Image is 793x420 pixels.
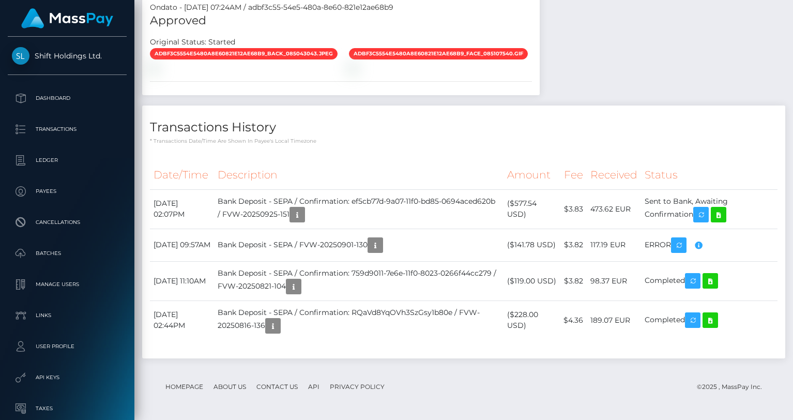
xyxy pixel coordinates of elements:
[150,64,158,72] img: adbf3c55-54e5-480a-8e60-821e12ae68b9a02b88b7-0a91-41ca-b94a-0fa9a52ff0a6
[8,85,127,111] a: Dashboard
[641,189,777,229] td: Sent to Bank, Awaiting Confirmation
[641,301,777,340] td: Completed
[150,37,235,47] h7: Original Status: Started
[21,8,113,28] img: MassPay Logo
[8,51,127,61] span: Shift Holdings Ltd.
[214,189,503,229] td: Bank Deposit - SEPA / Confirmation: ef5cb77d-9a07-11f0-bd85-0694aced620b / FVW-20250925-151
[504,161,560,189] th: Amount
[214,261,503,301] td: Bank Deposit - SEPA / Confirmation: 759d9011-7e6e-11f0-8023-0266f44cc279 / FVW-20250821-104
[12,339,123,354] p: User Profile
[504,189,560,229] td: ($577.54 USD)
[12,153,123,168] p: Ledger
[560,229,587,261] td: $3.82
[8,209,127,235] a: Cancellations
[150,13,532,29] h5: Approved
[8,272,127,297] a: Manage Users
[150,48,338,59] span: adbf3c5554e5480a8e60821e12ae68b9_back_085043043.jpeg
[641,229,777,261] td: ERROR
[349,48,528,59] span: adbf3c5554e5480a8e60821e12ae68b9_face_085107540.gif
[12,122,123,137] p: Transactions
[641,261,777,301] td: Completed
[252,379,302,395] a: Contact Us
[587,229,641,261] td: 117.19 EUR
[697,381,770,393] div: © 2025 , MassPay Inc.
[8,241,127,266] a: Batches
[12,401,123,416] p: Taxes
[150,161,214,189] th: Date/Time
[12,308,123,323] p: Links
[504,301,560,340] td: ($228.00 USD)
[587,261,641,301] td: 98.37 EUR
[560,189,587,229] td: $3.83
[8,334,127,359] a: User Profile
[12,370,123,385] p: API Keys
[8,303,127,328] a: Links
[161,379,207,395] a: Homepage
[150,261,214,301] td: [DATE] 11:10AM
[641,161,777,189] th: Status
[8,178,127,204] a: Payees
[142,2,540,13] div: Ondato - [DATE] 07:24AM / adbf3c55-54e5-480a-8e60-821e12ae68b9
[150,189,214,229] td: [DATE] 02:07PM
[560,161,587,189] th: Fee
[209,379,250,395] a: About Us
[560,261,587,301] td: $3.82
[8,116,127,142] a: Transactions
[214,229,503,261] td: Bank Deposit - SEPA / FVW-20250901-130
[8,365,127,391] a: API Keys
[326,379,389,395] a: Privacy Policy
[12,246,123,261] p: Batches
[214,161,503,189] th: Description
[214,301,503,340] td: Bank Deposit - SEPA / Confirmation: RQaVd8YqOVh3SzGsy1b80e / FVW-20250816-136
[587,301,641,340] td: 189.07 EUR
[12,215,123,230] p: Cancellations
[150,118,777,137] h4: Transactions History
[560,301,587,340] td: $4.36
[150,137,777,145] p: * Transactions date/time are shown in payee's local timezone
[12,91,123,106] p: Dashboard
[504,229,560,261] td: ($141.78 USD)
[504,261,560,301] td: ($119.00 USD)
[587,189,641,229] td: 473.62 EUR
[12,47,29,65] img: Shift Holdings Ltd.
[150,229,214,261] td: [DATE] 09:57AM
[150,301,214,340] td: [DATE] 02:44PM
[587,161,641,189] th: Received
[349,64,357,72] img: adbf3c55-54e5-480a-8e60-821e12ae68b9379b1d7d-a94e-4dcd-a892-654d81fc5b38
[12,184,123,199] p: Payees
[8,147,127,173] a: Ledger
[12,277,123,292] p: Manage Users
[304,379,324,395] a: API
